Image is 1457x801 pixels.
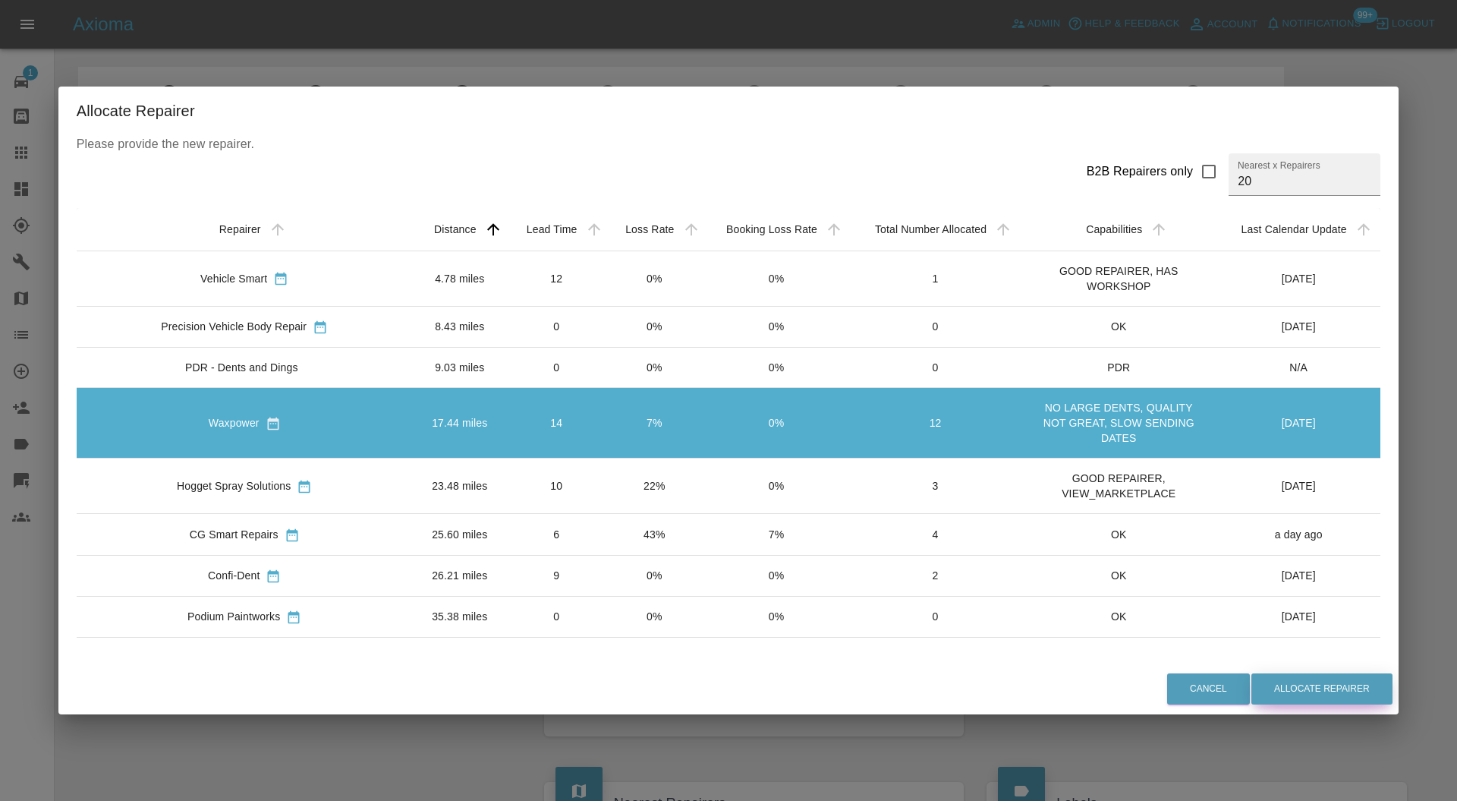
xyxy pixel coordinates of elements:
[507,251,606,306] td: 12
[507,388,606,459] td: 14
[850,555,1021,596] td: 2
[1216,251,1380,306] td: [DATE]
[1167,673,1250,705] button: Cancel
[703,306,850,347] td: 0%
[434,223,477,235] div: Distance
[507,555,606,596] td: 9
[703,388,850,459] td: 0%
[606,555,703,596] td: 0%
[1021,348,1216,388] td: PDR
[850,348,1021,388] td: 0
[850,638,1021,678] td: 0
[606,306,703,347] td: 0%
[1021,596,1216,637] td: OK
[703,555,850,596] td: 0%
[606,388,703,459] td: 7%
[161,319,307,334] div: Precision Vehicle Body Repair
[190,527,278,542] div: CG Smart Repairs
[850,251,1021,306] td: 1
[1021,388,1216,459] td: NO LARGE DENTS, QUALITY NOT GREAT, SLOW SENDING DATES
[187,609,280,624] div: Podium Paintworks
[1021,638,1216,678] td: PDR
[850,388,1021,459] td: 12
[507,514,606,555] td: 6
[1021,514,1216,555] td: OK
[1216,638,1380,678] td: N/A
[875,223,987,235] div: Total Number Allocated
[606,251,703,306] td: 0%
[77,135,1381,153] p: Please provide the new repairer.
[1021,459,1216,514] td: GOOD REPAIRER, VIEW_MARKETPLACE
[413,251,507,306] td: 4.78 miles
[413,596,507,637] td: 35.38 miles
[606,459,703,514] td: 22%
[413,388,507,459] td: 17.44 miles
[1241,223,1347,235] div: Last Calendar Update
[507,638,606,678] td: 0
[703,251,850,306] td: 0%
[413,555,507,596] td: 26.21 miles
[703,596,850,637] td: 0%
[1216,306,1380,347] td: [DATE]
[1238,159,1320,172] label: Nearest x Repairers
[1086,223,1142,235] div: Capabilities
[726,223,817,235] div: Booking Loss Rate
[1216,514,1380,555] td: a day ago
[1021,555,1216,596] td: OK
[1216,348,1380,388] td: N/A
[413,514,507,555] td: 25.60 miles
[413,306,507,347] td: 8.43 miles
[606,638,703,678] td: 0%
[1216,388,1380,459] td: [DATE]
[606,514,703,555] td: 43%
[58,87,1399,135] h2: Allocate Repairer
[219,223,261,235] div: Repairer
[1021,251,1216,306] td: GOOD REPAIRER, HAS WORKSHOP
[850,306,1021,347] td: 0
[507,348,606,388] td: 0
[527,223,577,235] div: Lead Time
[507,306,606,347] td: 0
[703,459,850,514] td: 0%
[850,596,1021,637] td: 0
[703,514,850,555] td: 7%
[507,459,606,514] td: 10
[1087,162,1194,181] div: B2B Repairers only
[209,415,260,430] div: Waxpower
[208,568,260,583] div: Confi-Dent
[1021,306,1216,347] td: OK
[507,596,606,637] td: 0
[1216,459,1380,514] td: [DATE]
[185,360,298,375] div: PDR - Dents and Dings
[413,459,507,514] td: 23.48 miles
[606,348,703,388] td: 0%
[606,596,703,637] td: 0%
[703,348,850,388] td: 0%
[1216,596,1380,637] td: [DATE]
[1251,673,1392,705] button: Allocate Repairer
[850,514,1021,555] td: 4
[200,271,267,286] div: Vehicle Smart
[413,638,507,678] td: 43.15 miles
[850,459,1021,514] td: 3
[1216,555,1380,596] td: [DATE]
[703,638,850,678] td: 0%
[413,348,507,388] td: 9.03 miles
[177,478,291,494] div: Hogget Spray Solutions
[625,223,674,235] div: Loss Rate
